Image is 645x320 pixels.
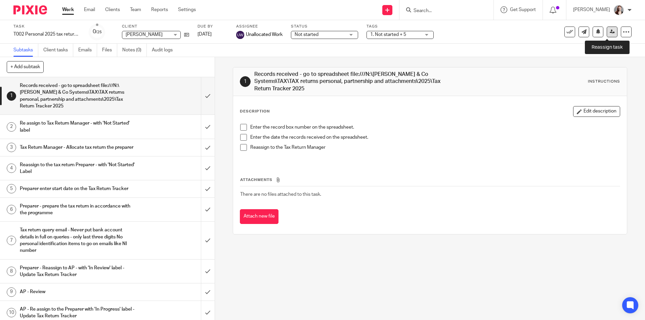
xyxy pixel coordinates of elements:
[84,6,95,13] a: Email
[7,287,16,297] div: 9
[236,31,244,39] img: svg%3E
[13,44,38,57] a: Subtasks
[250,124,619,131] p: Enter the record box number on the spreadsheet.
[43,44,73,57] a: Client tasks
[367,24,434,29] label: Tags
[96,30,102,34] small: /25
[130,6,141,13] a: Team
[588,79,620,84] div: Instructions
[7,164,16,173] div: 4
[151,6,168,13] a: Reports
[126,32,163,37] span: [PERSON_NAME]
[20,225,136,256] h1: Tax return query email - Never put bank account details in full on queries - only last three digi...
[7,143,16,152] div: 3
[7,184,16,193] div: 5
[573,6,610,13] p: [PERSON_NAME]
[370,32,406,37] span: 1. Not started + 5
[122,24,189,29] label: Client
[102,44,117,57] a: Files
[240,109,270,114] p: Description
[20,118,136,135] h1: Re assign to Tax Return Manager - with 'Not Started' label
[13,24,81,29] label: Task
[246,31,283,38] span: Unallocated Work
[152,44,178,57] a: Audit logs
[510,7,536,12] span: Get Support
[20,263,136,280] h1: Preparer - Reassign to AP - with 'In Review' label - Update Tax Return Tracker
[250,134,619,141] p: Enter the date the records received on the spreadsheet.
[78,44,97,57] a: Emails
[178,6,196,13] a: Settings
[198,24,228,29] label: Due by
[413,8,473,14] input: Search
[7,205,16,214] div: 6
[20,81,136,111] h1: Records received - go to spreadsheet file:///N:\[PERSON_NAME] & Co Systems\TAX\TAX returns person...
[240,192,321,197] span: There are no files attached to this task.
[198,32,212,37] span: [DATE]
[7,91,16,101] div: 1
[122,44,147,57] a: Notes (0)
[240,76,251,87] div: 1
[613,5,624,15] img: High%20Res%20Andrew%20Price%20Accountants%20_Poppy%20Jakes%20Photography-3%20-%20Copy.jpg
[7,122,16,132] div: 2
[236,24,283,29] label: Assignee
[7,61,44,73] button: + Add subtask
[105,6,120,13] a: Clients
[7,236,16,245] div: 7
[20,142,136,152] h1: Tax Return Manager - Allocate tax return the preparer
[250,144,619,151] p: Reassign to the Tax Return Manager
[573,106,620,117] button: Edit description
[7,267,16,276] div: 8
[20,184,136,194] h1: Preparer enter start date on the Tax Return Tracker
[240,209,278,224] button: Attach new file
[240,178,272,182] span: Attachments
[20,287,136,297] h1: AP - Review
[62,6,74,13] a: Work
[13,31,81,38] div: T002 Personal 2025 tax return (non recurring)
[7,308,16,317] div: 10
[254,71,444,92] h1: Records received - go to spreadsheet file:///N:\[PERSON_NAME] & Co Systems\TAX\TAX returns person...
[93,28,102,36] div: 0
[13,5,47,14] img: Pixie
[291,24,358,29] label: Status
[295,32,318,37] span: Not started
[20,201,136,218] h1: Preparer - prepare the tax return in accordance with the programme
[20,160,136,177] h1: Reassign to the tax return Preparer - with 'Not Started' Label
